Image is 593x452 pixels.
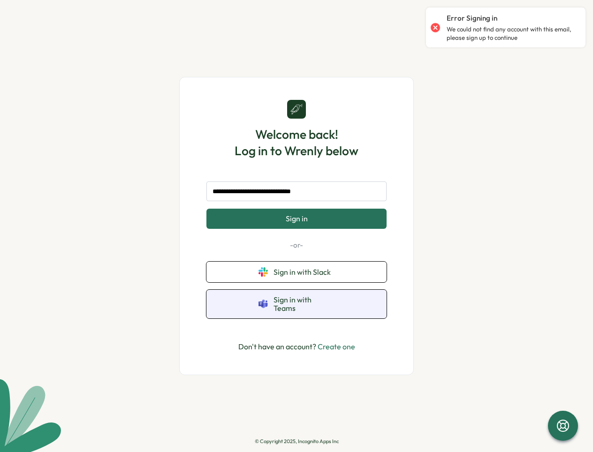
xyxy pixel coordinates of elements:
p: Error Signing in [447,13,497,23]
button: Sign in with Teams [206,290,387,318]
h1: Welcome back! Log in to Wrenly below [235,126,358,159]
span: Sign in with Teams [274,295,335,313]
a: Create one [318,342,355,351]
p: -or- [206,240,387,250]
p: We could not find any account with this email, please sign up to continue [447,25,576,42]
p: © Copyright 2025, Incognito Apps Inc [255,438,339,444]
span: Sign in with Slack [274,268,335,276]
button: Sign in with Slack [206,262,387,282]
span: Sign in [286,214,308,223]
p: Don't have an account? [238,341,355,353]
button: Sign in [206,209,387,228]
